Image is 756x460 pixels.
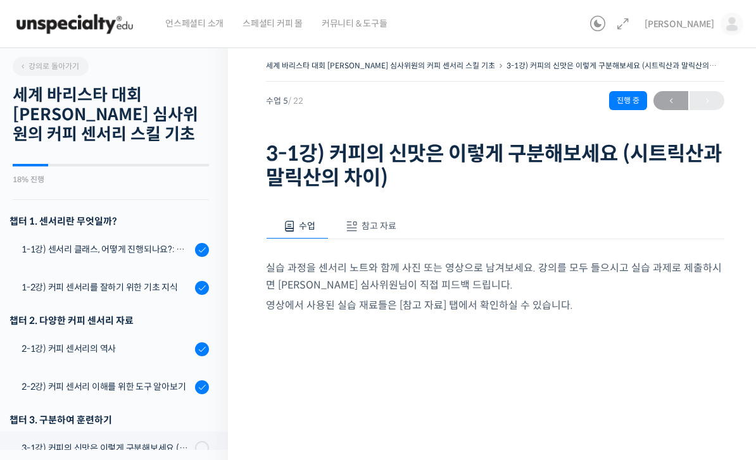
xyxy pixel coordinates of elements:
[9,411,209,428] div: 챕터 3. 구분하여 훈련하기
[266,61,495,70] a: 세계 바리스타 대회 [PERSON_NAME] 심사위원의 커피 센서리 스킬 기초
[9,312,209,329] div: 챕터 2. 다양한 커피 센서리 자료
[13,57,89,76] a: 강의로 돌아가기
[19,61,79,71] span: 강의로 돌아가기
[22,242,191,256] div: 1-1강) 센서리 클래스, 어떻게 진행되나요?: 목차 및 개요
[653,92,688,109] span: ←
[645,18,714,30] span: [PERSON_NAME]
[22,441,191,455] div: 3-1강) 커피의 신맛은 이렇게 구분해보세요 (시트릭산과 말릭산의 차이)
[266,259,724,294] p: 실습 과정을 센서리 노트와 함께 사진 또는 영상으로 남겨보세요. 강의를 모두 들으시고 실습 과제로 제출하시면 [PERSON_NAME] 심사위원님이 직접 피드백 드립니다.
[22,280,191,294] div: 1-2강) 커피 센서리를 잘하기 위한 기초 지식
[13,176,209,183] div: 18% 진행
[653,91,688,110] a: ←이전
[266,97,303,105] span: 수업 5
[609,91,647,110] div: 진행 중
[299,220,315,232] span: 수업
[22,342,191,356] div: 2-1강) 커피 센서리의 역사
[266,142,724,190] h1: 3-1강) 커피의 신맛은 이렇게 구분해보세요 (시트릭산과 말릭산의 차이)
[22,380,191,394] div: 2-2강) 커피 센서리 이해를 위한 도구 알아보기
[13,85,209,145] h2: 세계 바리스타 대회 [PERSON_NAME] 심사위원의 커피 센서리 스킬 기초
[288,96,303,106] span: / 22
[507,61,728,70] a: 3-1강) 커피의 신맛은 이렇게 구분해보세요 (시트릭산과 말릭산의 차이)
[9,213,209,230] h3: 챕터 1. 센서리란 무엇일까?
[362,220,396,232] span: 참고 자료
[266,297,724,314] p: 영상에서 사용된 실습 재료들은 [참고 자료] 탭에서 확인하실 수 있습니다.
